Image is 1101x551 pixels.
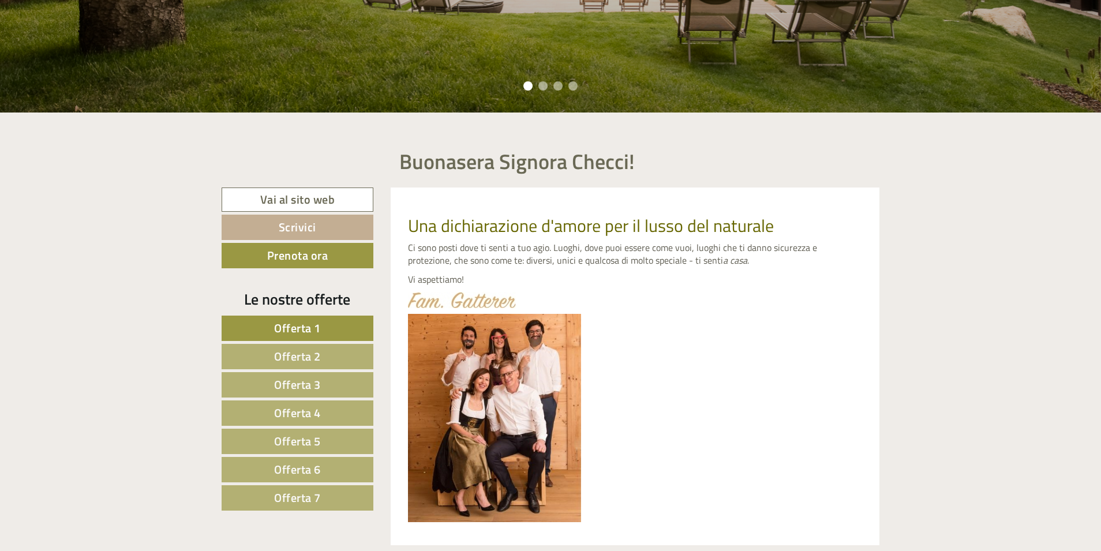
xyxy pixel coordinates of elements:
em: casa [730,253,747,267]
img: image [408,292,516,308]
div: Le nostre offerte [222,288,373,310]
h1: Buonasera Signora Checci! [399,150,635,173]
span: Offerta 1 [274,319,321,337]
p: Vi aspettiamo! [408,273,863,286]
span: Offerta 5 [274,432,321,450]
a: Scrivici [222,215,373,240]
a: Vai al sito web [222,188,373,212]
span: Offerta 7 [274,489,321,507]
span: Offerta 4 [274,404,321,422]
span: Una dichiarazione d'amore per il lusso del naturale [408,212,774,239]
span: Offerta 2 [274,347,321,365]
p: Ci sono posti dove ti senti a tuo agio. Luoghi, dove puoi essere come vuoi, luoghi che ti danno s... [408,241,863,268]
span: Offerta 3 [274,376,321,393]
img: image [408,314,581,522]
a: Prenota ora [222,243,373,268]
em: a [723,253,728,267]
span: Offerta 6 [274,460,321,478]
